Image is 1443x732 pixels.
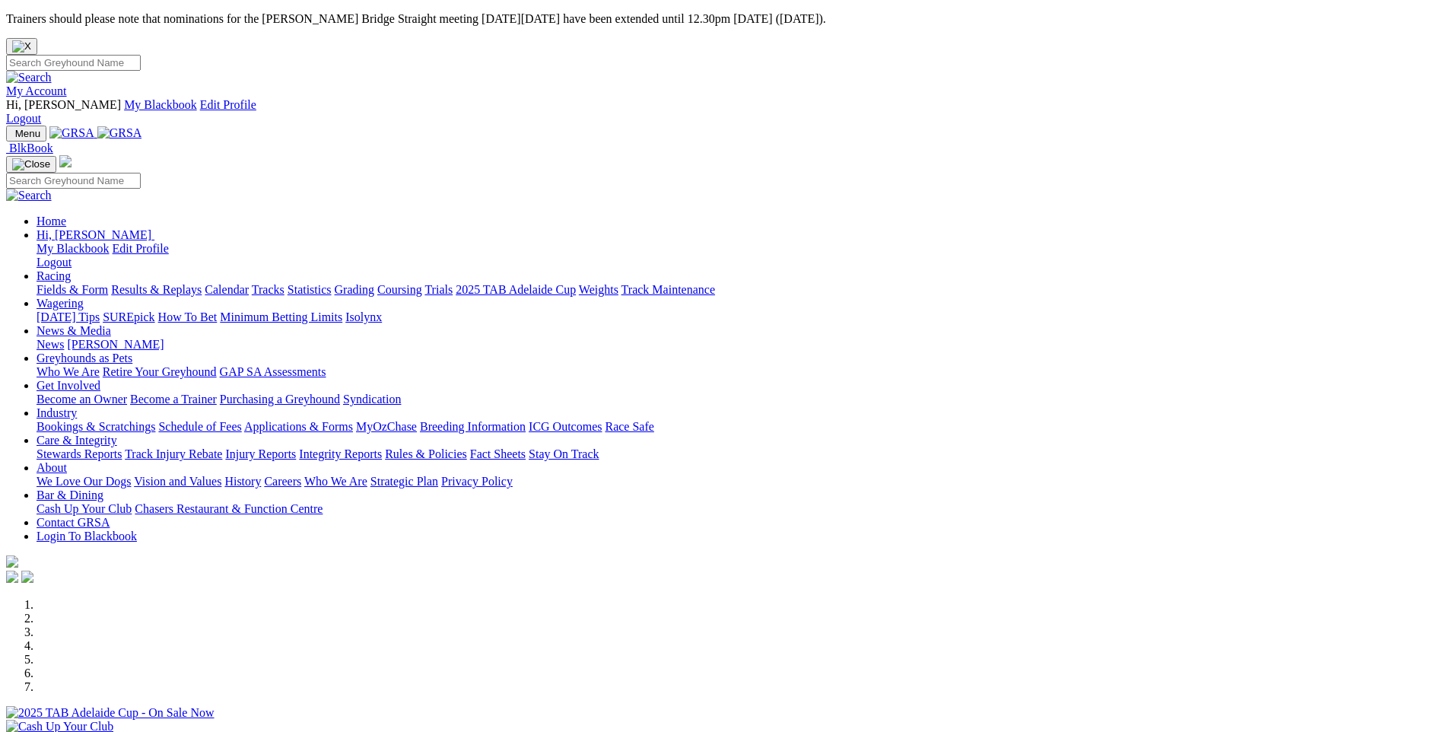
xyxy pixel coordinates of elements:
div: Get Involved [37,393,1437,406]
a: Racing [37,269,71,282]
a: Grading [335,283,374,296]
a: Race Safe [605,420,653,433]
a: Track Maintenance [621,283,715,296]
img: Search [6,189,52,202]
a: Who We Are [304,475,367,488]
a: Who We Are [37,365,100,378]
a: Schedule of Fees [158,420,241,433]
a: History [224,475,261,488]
a: Become a Trainer [130,393,217,406]
a: Greyhounds as Pets [37,352,132,364]
a: Logout [6,112,41,125]
input: Search [6,173,141,189]
div: Greyhounds as Pets [37,365,1437,379]
button: Close [6,38,37,55]
a: Care & Integrity [37,434,117,447]
a: 2025 TAB Adelaide Cup [456,283,576,296]
a: Logout [37,256,72,269]
a: Integrity Reports [299,447,382,460]
a: How To Bet [158,310,218,323]
a: My Blackbook [124,98,197,111]
a: Stay On Track [529,447,599,460]
a: Track Injury Rebate [125,447,222,460]
a: Fact Sheets [470,447,526,460]
a: Applications & Forms [244,420,353,433]
a: Fields & Form [37,283,108,296]
a: My Account [6,84,67,97]
a: Coursing [377,283,422,296]
a: Hi, [PERSON_NAME] [37,228,154,241]
div: Bar & Dining [37,502,1437,516]
img: logo-grsa-white.png [6,555,18,568]
a: Isolynx [345,310,382,323]
a: BlkBook [6,142,53,154]
a: Login To Blackbook [37,530,137,543]
a: We Love Our Dogs [37,475,131,488]
a: News [37,338,64,351]
a: Edit Profile [200,98,256,111]
a: Vision and Values [134,475,221,488]
a: Results & Replays [111,283,202,296]
a: Contact GRSA [37,516,110,529]
span: BlkBook [9,142,53,154]
a: Careers [264,475,301,488]
a: Injury Reports [225,447,296,460]
a: GAP SA Assessments [220,365,326,378]
a: Retire Your Greyhound [103,365,217,378]
a: Weights [579,283,618,296]
a: Syndication [343,393,401,406]
img: twitter.svg [21,571,33,583]
img: logo-grsa-white.png [59,155,72,167]
img: GRSA [97,126,142,140]
span: Hi, [PERSON_NAME] [6,98,121,111]
a: Breeding Information [420,420,526,433]
a: MyOzChase [356,420,417,433]
a: Calendar [205,283,249,296]
button: Toggle navigation [6,156,56,173]
div: Care & Integrity [37,447,1437,461]
a: [PERSON_NAME] [67,338,164,351]
a: Home [37,215,66,228]
div: Industry [37,420,1437,434]
a: Become an Owner [37,393,127,406]
a: Bookings & Scratchings [37,420,155,433]
span: Menu [15,128,40,139]
a: Chasers Restaurant & Function Centre [135,502,323,515]
span: Hi, [PERSON_NAME] [37,228,151,241]
a: ICG Outcomes [529,420,602,433]
div: Racing [37,283,1437,297]
a: SUREpick [103,310,154,323]
div: My Account [6,98,1437,126]
button: Toggle navigation [6,126,46,142]
img: 2025 TAB Adelaide Cup - On Sale Now [6,706,215,720]
a: Wagering [37,297,84,310]
a: Stewards Reports [37,447,122,460]
div: Wagering [37,310,1437,324]
a: [DATE] Tips [37,310,100,323]
img: Close [12,158,50,170]
a: Bar & Dining [37,489,103,501]
a: Industry [37,406,77,419]
div: Hi, [PERSON_NAME] [37,242,1437,269]
a: Get Involved [37,379,100,392]
div: About [37,475,1437,489]
img: X [12,40,31,53]
a: News & Media [37,324,111,337]
a: About [37,461,67,474]
img: Search [6,71,52,84]
a: Minimum Betting Limits [220,310,342,323]
a: My Blackbook [37,242,110,255]
a: Cash Up Your Club [37,502,132,515]
a: Privacy Policy [441,475,513,488]
a: Edit Profile [113,242,169,255]
a: Strategic Plan [370,475,438,488]
p: Trainers should please note that nominations for the [PERSON_NAME] Bridge Straight meeting [DATE]... [6,12,1437,26]
img: facebook.svg [6,571,18,583]
a: Purchasing a Greyhound [220,393,340,406]
a: Statistics [288,283,332,296]
img: GRSA [49,126,94,140]
div: News & Media [37,338,1437,352]
a: Trials [424,283,453,296]
a: Tracks [252,283,284,296]
input: Search [6,55,141,71]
